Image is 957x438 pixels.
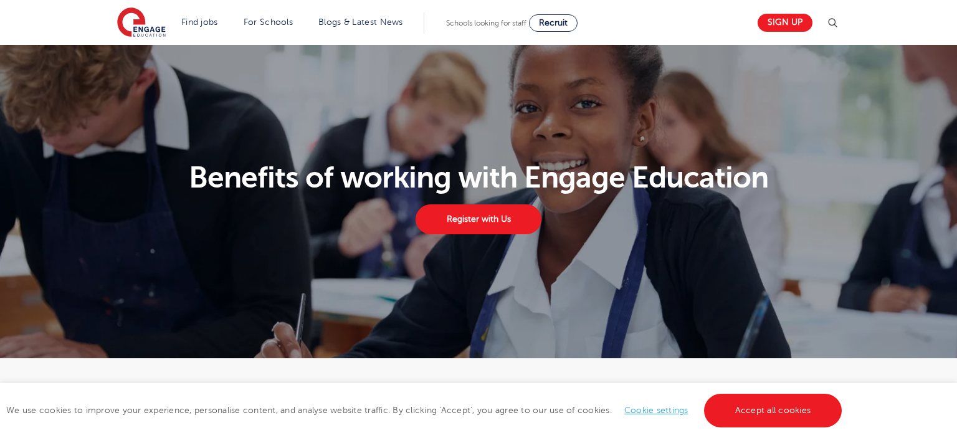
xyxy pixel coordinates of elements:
[110,163,847,193] h1: Benefits of working with Engage Education
[318,17,403,27] a: Blogs & Latest News
[539,18,568,27] span: Recruit
[446,19,526,27] span: Schools looking for staff
[244,17,293,27] a: For Schools
[416,204,541,234] a: Register with Us
[758,14,812,32] a: Sign up
[529,14,578,32] a: Recruit
[704,394,842,427] a: Accept all cookies
[6,406,845,415] span: We use cookies to improve your experience, personalise content, and analyse website traffic. By c...
[624,406,688,415] a: Cookie settings
[181,17,218,27] a: Find jobs
[117,7,166,39] img: Engage Education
